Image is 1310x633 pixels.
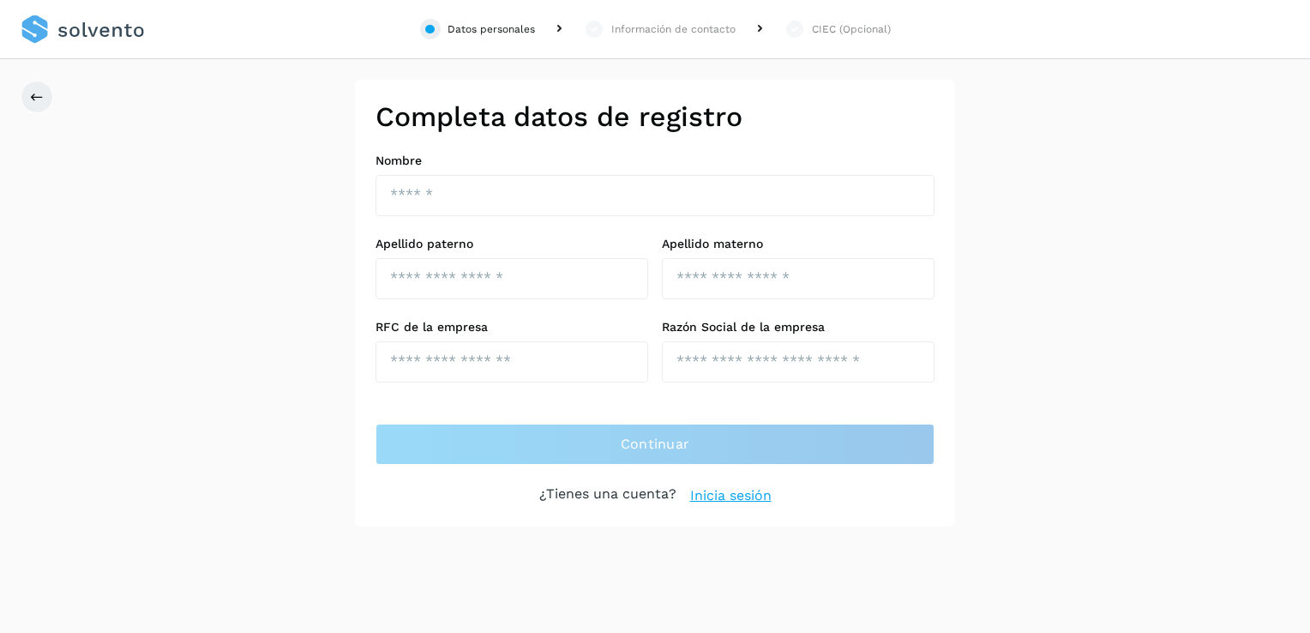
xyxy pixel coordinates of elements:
[662,320,934,335] label: Razón Social de la empresa
[376,424,934,465] button: Continuar
[376,100,934,133] h2: Completa datos de registro
[662,237,934,251] label: Apellido materno
[611,21,736,37] div: Información de contacto
[376,237,648,251] label: Apellido paterno
[539,485,676,506] p: ¿Tienes una cuenta?
[448,21,535,37] div: Datos personales
[690,485,772,506] a: Inicia sesión
[621,435,690,454] span: Continuar
[376,320,648,335] label: RFC de la empresa
[376,154,934,168] label: Nombre
[812,21,891,37] div: CIEC (Opcional)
